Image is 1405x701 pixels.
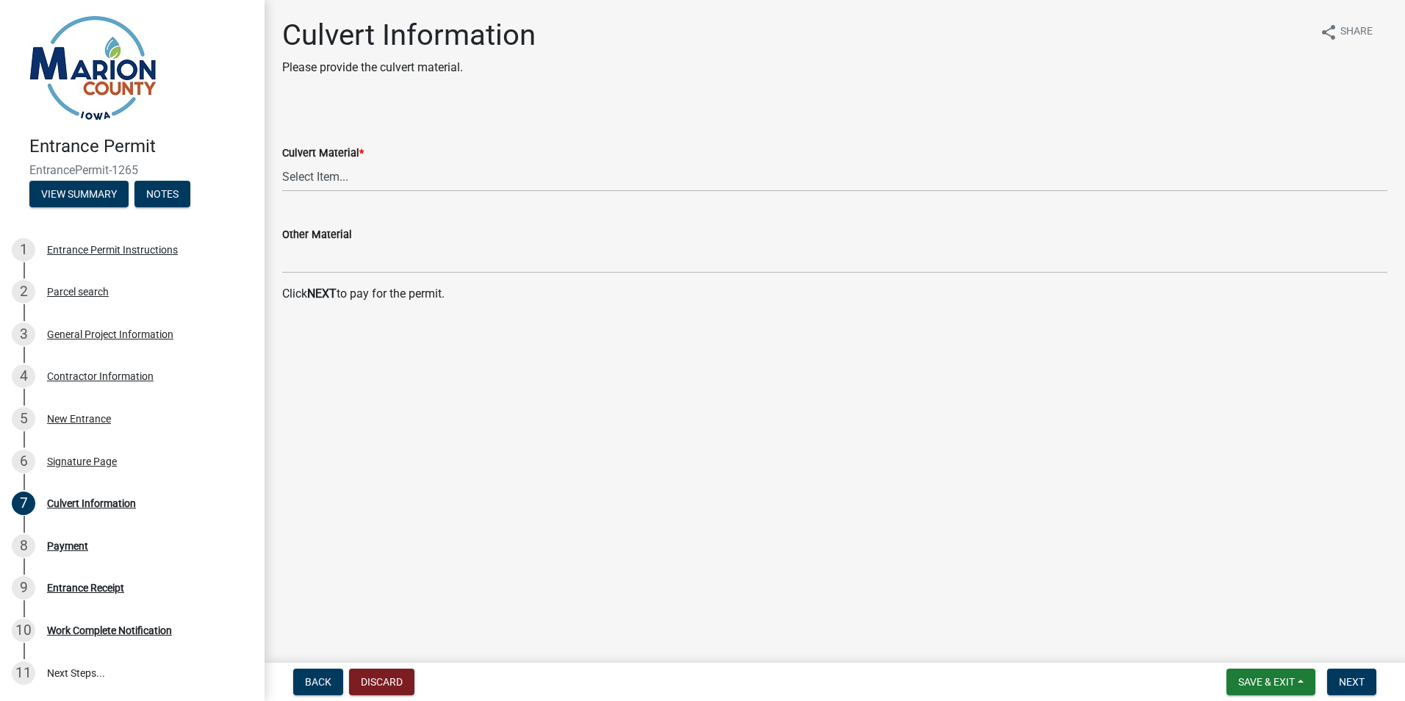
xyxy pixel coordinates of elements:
p: Please provide the culvert material. [282,59,536,76]
p: Click to pay for the permit. [282,285,1387,303]
div: Contractor Information [47,371,154,381]
div: New Entrance [47,414,111,424]
button: View Summary [29,181,129,207]
button: shareShare [1308,18,1384,46]
div: 11 [12,661,35,685]
div: 5 [12,407,35,431]
div: Entrance Receipt [47,583,124,593]
div: General Project Information [47,329,173,339]
h4: Entrance Permit [29,136,253,157]
span: Share [1340,24,1373,41]
div: 2 [12,280,35,303]
button: Discard [349,669,414,695]
div: 4 [12,364,35,388]
h1: Culvert Information [282,18,536,53]
button: Save & Exit [1226,669,1315,695]
span: Back [305,676,331,688]
div: 8 [12,534,35,558]
div: 6 [12,450,35,473]
label: Culvert Material [282,148,364,159]
button: Back [293,669,343,695]
wm-modal-confirm: Summary [29,189,129,201]
img: Marion County, Iowa [29,15,157,121]
button: Next [1327,669,1376,695]
strong: NEXT [307,287,337,301]
div: Culvert Information [47,498,136,508]
div: Entrance Permit Instructions [47,245,178,255]
div: 7 [12,492,35,515]
wm-modal-confirm: Notes [134,189,190,201]
label: Other Material [282,230,352,240]
span: Save & Exit [1238,676,1295,688]
div: 1 [12,238,35,262]
div: Signature Page [47,456,117,467]
i: share [1320,24,1337,41]
button: Notes [134,181,190,207]
div: 3 [12,323,35,346]
span: Next [1339,676,1365,688]
span: EntrancePermit-1265 [29,163,235,177]
div: 10 [12,619,35,642]
div: 9 [12,576,35,600]
div: Payment [47,541,88,551]
div: Work Complete Notification [47,625,172,636]
div: Parcel search [47,287,109,297]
